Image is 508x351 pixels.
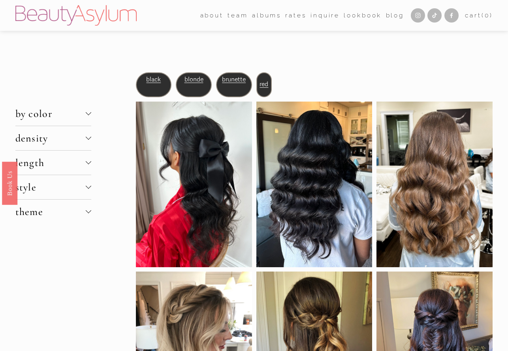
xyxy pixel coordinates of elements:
[344,9,382,21] a: Lookbook
[15,175,91,199] button: style
[15,181,86,193] span: style
[444,8,459,23] a: Facebook
[252,9,281,21] a: albums
[15,108,86,120] span: by color
[310,9,340,21] a: Inquire
[15,200,91,224] button: theme
[15,126,91,150] button: density
[15,102,91,126] button: by color
[386,9,404,21] a: Blog
[15,132,86,144] span: density
[15,151,91,175] button: length
[228,10,248,21] span: team
[427,8,442,23] a: TikTok
[222,76,246,83] a: brunette
[200,9,224,21] a: folder dropdown
[184,76,203,83] a: blonde
[285,9,306,21] a: Rates
[465,10,493,21] a: 0 items in cart
[15,5,137,26] img: Beauty Asylum | Bridal Hair &amp; Makeup Charlotte &amp; Atlanta
[146,76,161,83] a: black
[200,10,224,21] span: about
[260,81,268,88] a: red
[15,157,86,169] span: length
[411,8,425,23] a: Instagram
[482,11,493,19] span: ( )
[485,11,490,19] span: 0
[2,162,17,205] a: Book Us
[228,9,248,21] a: folder dropdown
[15,206,86,218] span: theme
